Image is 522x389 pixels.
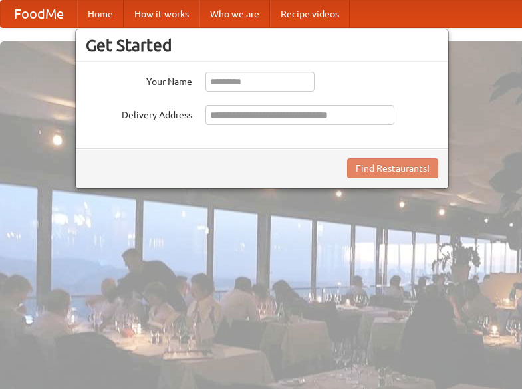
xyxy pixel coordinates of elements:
[270,1,350,27] a: Recipe videos
[86,105,192,122] label: Delivery Address
[1,1,77,27] a: FoodMe
[77,1,124,27] a: Home
[86,72,192,88] label: Your Name
[124,1,199,27] a: How it works
[347,158,438,178] button: Find Restaurants!
[199,1,270,27] a: Who we are
[86,35,438,55] h3: Get Started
